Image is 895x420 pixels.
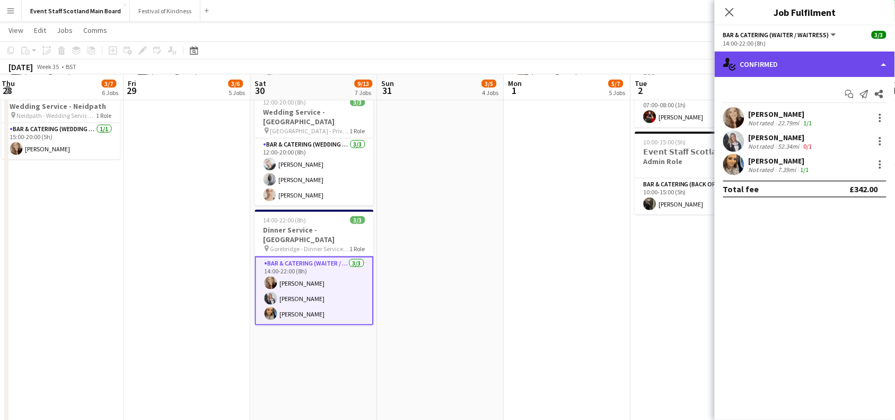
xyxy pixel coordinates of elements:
span: Sun [382,79,394,88]
span: Gorebridge - Dinner Service Roles [270,245,350,253]
span: 14:00-22:00 (8h) [264,216,306,224]
span: 3/3 [350,98,365,106]
div: Not rated [749,166,776,174]
span: 31 [380,84,394,97]
app-card-role: Bar & Catering (Wedding Service Staff)1/115:00-20:00 (5h)[PERSON_NAME] [2,123,120,159]
div: 22.79mi [776,119,802,127]
span: 3/3 [872,31,887,39]
button: Event Staff Scotland Main Board [22,1,130,21]
button: Festival of Kindness [130,1,200,21]
span: 3/6 [229,80,243,88]
span: 1 Role [96,112,112,119]
div: Confirmed [715,52,895,77]
div: 4 Jobs [482,89,499,97]
div: [PERSON_NAME] [749,156,811,166]
span: 10:00-15:00 (5h) [644,138,687,146]
span: View [8,25,23,35]
div: 7.39mi [776,166,799,174]
div: [DATE] [8,62,33,72]
div: [PERSON_NAME] [749,133,814,142]
h3: Dinner Service - [GEOGRAPHIC_DATA] [255,225,374,244]
span: 12:00-20:00 (8h) [264,98,306,106]
app-skills-label: 1/1 [804,119,812,127]
h3: 𝗘𝘃𝗲𝗻𝘁 𝗦𝘁𝗮𝗳𝗳 𝗦𝗰𝗼𝘁𝗹𝗮𝗻𝗱 🏴󠁧󠁢󠁳󠁣󠁴󠁿 - Admin Role [635,147,754,166]
div: Not rated [749,119,776,127]
span: Tue [635,79,647,88]
span: Bar & Catering (Waiter / waitress) [723,31,829,39]
a: Jobs [52,23,77,37]
span: Jobs [57,25,73,35]
div: 5 Jobs [609,89,626,97]
div: Not rated [749,142,776,150]
div: 6 Jobs [102,89,119,97]
app-skills-label: 1/1 [801,166,809,174]
span: Comms [83,25,107,35]
span: 29 [127,84,137,97]
div: £342.00 [850,184,878,194]
app-job-card: 15:00-20:00 (5h)1/1Wedding Service - Neidpath Neidpath - Wedding Service Roles1 RoleBar & Caterin... [2,86,120,159]
a: Comms [79,23,111,37]
div: 52.34mi [776,142,802,150]
span: [GEOGRAPHIC_DATA] - Private Wedding [270,127,350,135]
span: Fri [128,79,137,88]
span: 3/7 [102,80,117,88]
app-card-role: EVENT STAFF SCOTLAND ADMIN ROLE1/107:00-08:00 (1h)[PERSON_NAME] [635,91,754,127]
span: 1 [507,84,522,97]
app-card-role: Bar & Catering (Back of House)1/110:00-15:00 (5h)[PERSON_NAME] [635,178,754,215]
span: 30 [253,84,267,97]
span: 9/13 [355,80,373,88]
a: Edit [30,23,50,37]
h3: Wedding Service - [GEOGRAPHIC_DATA] [255,107,374,126]
a: View [4,23,28,37]
app-job-card: 10:00-15:00 (5h)1/1𝗘𝘃𝗲𝗻𝘁 𝗦𝘁𝗮𝗳𝗳 𝗦𝗰𝗼𝘁𝗹𝗮𝗻𝗱 🏴󠁧󠁢󠁳󠁣󠁴󠁿 - Admin Role1 RoleBar & Catering (Back of House)1... [635,132,754,215]
span: Week 35 [35,63,62,71]
span: 2 [634,84,647,97]
span: 5/7 [609,80,624,88]
div: Total fee [723,184,759,194]
app-job-card: 14:00-22:00 (8h)3/3Dinner Service - [GEOGRAPHIC_DATA] Gorebridge - Dinner Service Roles1 RoleBar ... [255,210,374,325]
div: [PERSON_NAME] [749,109,814,119]
div: 14:00-22:00 (8h) [723,39,887,47]
span: 3/3 [350,216,365,224]
app-card-role: Bar & Catering (Waiter / waitress)3/314:00-22:00 (8h)[PERSON_NAME][PERSON_NAME][PERSON_NAME] [255,256,374,325]
span: Sat [255,79,267,88]
h3: Wedding Service - Neidpath [2,101,120,111]
span: Mon [508,79,522,88]
span: Edit [34,25,46,35]
div: 5 Jobs [229,89,245,97]
button: Bar & Catering (Waiter / waitress) [723,31,838,39]
span: 3/5 [482,80,497,88]
app-job-card: 12:00-20:00 (8h)3/3Wedding Service - [GEOGRAPHIC_DATA] [GEOGRAPHIC_DATA] - Private Wedding1 RoleB... [255,92,374,205]
span: 1 Role [350,127,365,135]
h3: Job Fulfilment [715,5,895,19]
app-card-role: Bar & Catering (Wedding Service Staff)3/312:00-20:00 (8h)[PERSON_NAME][PERSON_NAME][PERSON_NAME] [255,139,374,205]
app-skills-label: 0/1 [804,142,812,150]
div: 7 Jobs [355,89,372,97]
div: BST [66,63,76,71]
span: Neidpath - Wedding Service Roles [17,112,96,119]
span: 1 Role [350,245,365,253]
span: Thu [2,79,15,88]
